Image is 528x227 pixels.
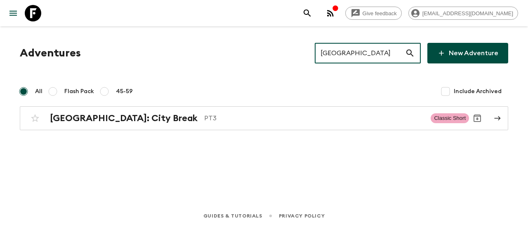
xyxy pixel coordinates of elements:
div: [EMAIL_ADDRESS][DOMAIN_NAME] [408,7,518,20]
span: [EMAIL_ADDRESS][DOMAIN_NAME] [418,10,518,16]
span: Classic Short [431,113,469,123]
a: [GEOGRAPHIC_DATA]: City BreakPT3Classic ShortArchive [20,106,508,130]
button: Archive [469,110,486,126]
p: PT3 [204,113,424,123]
span: Give feedback [358,10,401,16]
h2: [GEOGRAPHIC_DATA]: City Break [50,113,198,124]
span: All [35,87,42,96]
span: Flash Pack [64,87,94,96]
h1: Adventures [20,45,81,61]
a: New Adventure [427,43,508,63]
a: Privacy Policy [279,211,325,220]
span: Include Archived [454,87,502,96]
span: 45-59 [116,87,133,96]
button: menu [5,5,21,21]
a: Guides & Tutorials [203,211,262,220]
a: Give feedback [345,7,402,20]
button: search adventures [299,5,316,21]
input: e.g. AR1, Argentina [315,42,405,65]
